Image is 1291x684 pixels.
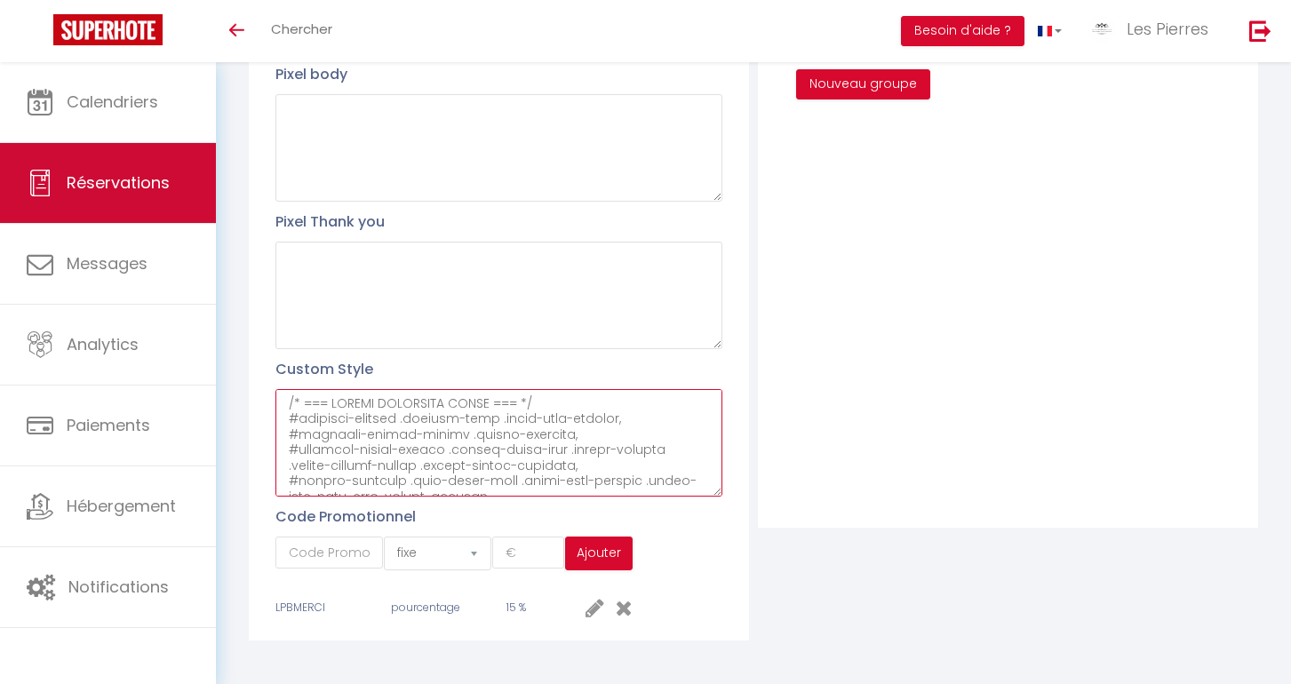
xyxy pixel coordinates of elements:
[275,358,722,380] p: Custom Style
[271,20,332,38] span: Chercher
[14,7,68,60] button: Ouvrir le widget de chat LiveChat
[901,16,1024,46] button: Besoin d'aide ?
[1249,20,1271,42] img: logout
[67,414,150,436] span: Paiements
[391,600,460,615] span: pourcentage
[1127,18,1208,40] span: Les Pierres
[67,252,147,274] span: Messages
[68,576,169,598] span: Notifications
[275,63,722,85] p: Pixel body
[275,505,633,528] p: Code Promotionnel
[275,211,722,233] p: Pixel Thank you
[67,171,170,194] span: Réservations
[1088,16,1115,43] img: ...
[67,495,176,517] span: Hébergement
[275,600,325,615] span: LPBMERCI
[492,537,563,569] input: €
[796,69,930,99] button: Nouveau groupe
[67,91,158,113] span: Calendriers
[67,333,139,355] span: Analytics
[275,537,383,569] input: Code Promotionnel
[53,14,163,45] img: Super Booking
[506,600,526,615] span: 15 %
[565,537,633,570] button: Ajouter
